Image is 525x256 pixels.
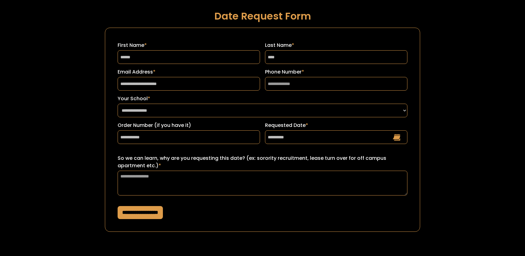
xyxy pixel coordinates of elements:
label: Order Number (if you have it) [118,122,260,129]
h1: Date Request Form [105,11,420,21]
label: Your School [118,95,407,102]
label: First Name [118,42,260,49]
form: Request a Date Form [105,28,420,232]
label: Last Name [265,42,407,49]
label: Phone Number [265,68,407,76]
label: Requested Date [265,122,407,129]
label: Email Address [118,68,260,76]
label: So we can learn, why are you requesting this date? (ex: sorority recruitment, lease turn over for... [118,155,407,169]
